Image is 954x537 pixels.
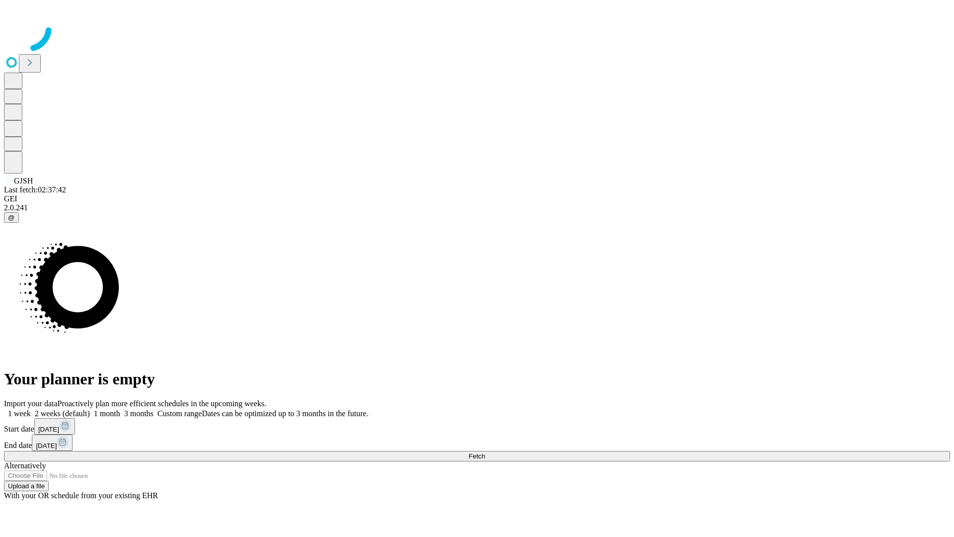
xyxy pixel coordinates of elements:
[4,194,950,203] div: GEI
[34,418,75,435] button: [DATE]
[469,452,485,460] span: Fetch
[4,399,58,408] span: Import your data
[94,409,120,418] span: 1 month
[32,435,73,451] button: [DATE]
[14,177,33,185] span: GJSH
[124,409,154,418] span: 3 months
[158,409,202,418] span: Custom range
[4,185,66,194] span: Last fetch: 02:37:42
[4,418,950,435] div: Start date
[202,409,368,418] span: Dates can be optimized up to 3 months in the future.
[4,451,950,461] button: Fetch
[4,212,19,223] button: @
[4,491,158,500] span: With your OR schedule from your existing EHR
[8,409,31,418] span: 1 week
[38,426,59,433] span: [DATE]
[4,203,950,212] div: 2.0.241
[58,399,266,408] span: Proactively plan more efficient schedules in the upcoming weeks.
[4,461,46,470] span: Alternatively
[8,214,15,221] span: @
[4,435,950,451] div: End date
[4,481,49,491] button: Upload a file
[36,442,57,449] span: [DATE]
[35,409,90,418] span: 2 weeks (default)
[4,370,950,388] h1: Your planner is empty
